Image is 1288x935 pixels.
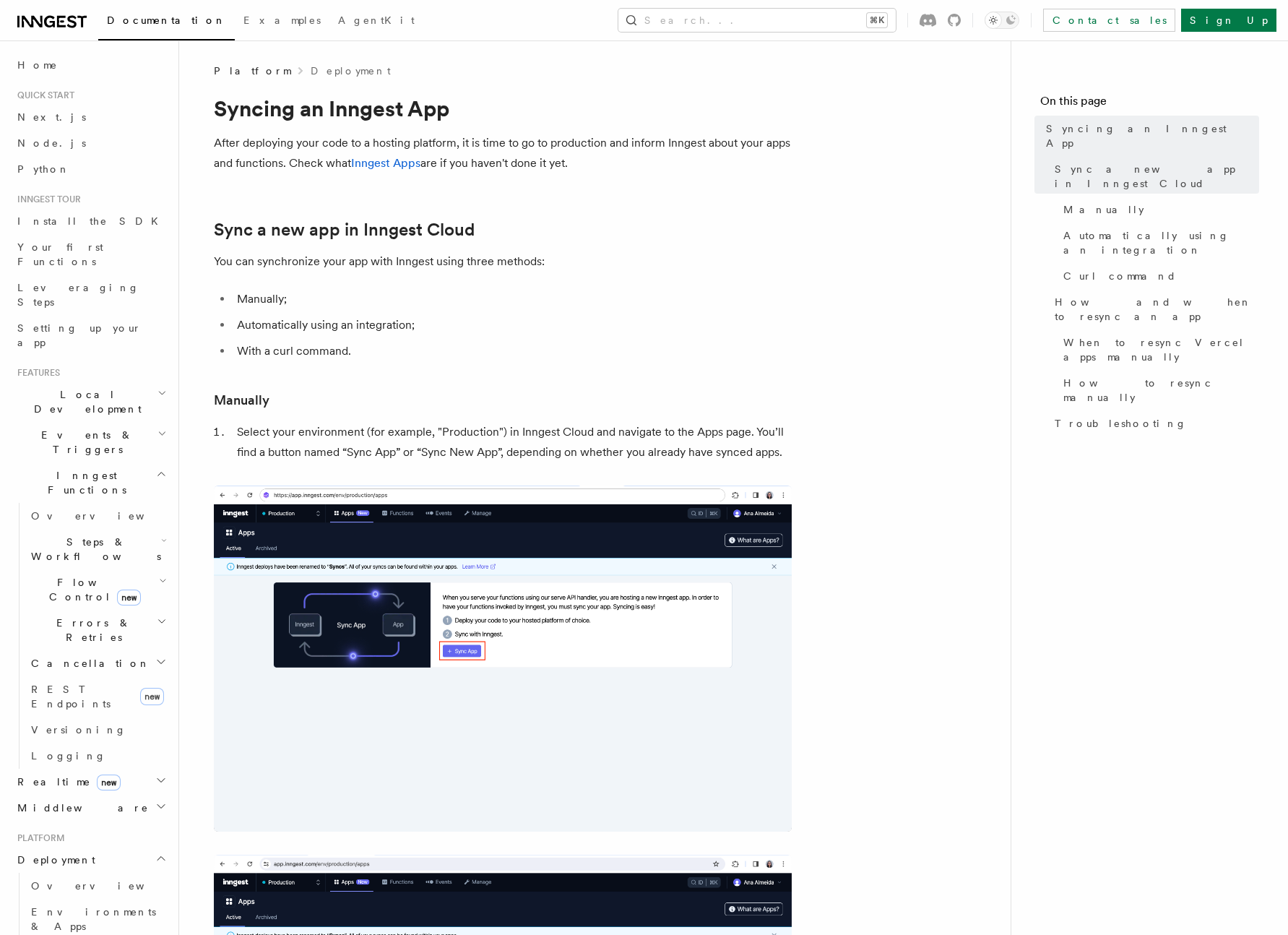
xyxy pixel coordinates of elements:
[12,801,149,815] span: Middleware
[233,341,792,361] li: With a curl command.
[31,724,126,736] span: Versioning
[25,575,159,604] span: Flow Control
[1049,289,1259,329] a: How and when to resync an app
[25,610,170,650] button: Errors & Retries
[12,775,121,789] span: Realtime
[1055,162,1259,191] span: Sync a new app in Inngest Cloud
[31,906,156,932] span: Environments & Apps
[1058,370,1259,410] a: How to resync manually
[1055,416,1187,431] span: Troubleshooting
[12,428,157,457] span: Events & Triggers
[214,220,475,240] a: Sync a new app in Inngest Cloud
[214,95,792,121] h1: Syncing an Inngest App
[12,130,170,156] a: Node.js
[233,422,792,462] li: Select your environment (for example, "Production") in Inngest Cloud and navigate to the Apps pag...
[107,14,226,26] span: Documentation
[17,111,86,123] span: Next.js
[351,156,420,170] a: Inngest Apps
[25,535,161,564] span: Steps & Workflows
[12,795,170,821] button: Middleware
[214,133,792,173] p: After deploying your code to a hosting platform, it is time to go to production and inform Innges...
[12,468,156,497] span: Inngest Functions
[12,769,170,795] button: Realtimenew
[12,208,170,234] a: Install the SDK
[97,775,121,790] span: new
[17,58,58,72] span: Home
[12,275,170,315] a: Leveraging Steps
[12,462,170,503] button: Inngest Functions
[31,750,106,762] span: Logging
[1049,410,1259,436] a: Troubleshooting
[12,234,170,275] a: Your first Functions
[25,569,170,610] button: Flow Controlnew
[12,90,74,101] span: Quick start
[233,289,792,309] li: Manually;
[25,650,170,676] button: Cancellation
[25,873,170,899] a: Overview
[31,510,180,522] span: Overview
[25,529,170,569] button: Steps & Workflows
[17,163,70,175] span: Python
[243,14,321,26] span: Examples
[1043,9,1175,32] a: Contact sales
[12,104,170,130] a: Next.js
[12,832,65,844] span: Platform
[1049,156,1259,197] a: Sync a new app in Inngest Cloud
[1055,295,1259,324] span: How and when to resync an app
[17,137,86,149] span: Node.js
[985,12,1019,29] button: Toggle dark mode
[338,14,415,26] span: AgentKit
[311,64,391,78] a: Deployment
[867,13,887,27] kbd: ⌘K
[12,52,170,78] a: Home
[1058,197,1259,223] a: Manually
[12,367,60,379] span: Features
[117,590,141,606] span: new
[1058,263,1259,289] a: Curl command
[214,251,792,272] p: You can synchronize your app with Inngest using three methods:
[98,4,235,40] a: Documentation
[1181,9,1276,32] a: Sign Up
[17,215,167,227] span: Install the SDK
[12,156,170,182] a: Python
[214,390,269,410] a: Manually
[1063,228,1259,257] span: Automatically using an integration
[1040,92,1259,116] h4: On this page
[1063,202,1144,217] span: Manually
[12,853,95,867] span: Deployment
[25,717,170,743] a: Versioning
[1063,335,1259,364] span: When to resync Vercel apps manually
[235,4,329,39] a: Examples
[214,486,792,832] img: Inngest Cloud screen with sync App button when you have no apps synced yet
[140,688,164,705] span: new
[1046,121,1259,150] span: Syncing an Inngest App
[12,503,170,769] div: Inngest Functions
[12,315,170,356] a: Setting up your app
[12,194,81,205] span: Inngest tour
[618,9,896,32] button: Search...⌘K
[1058,223,1259,263] a: Automatically using an integration
[12,382,170,422] button: Local Development
[25,656,150,671] span: Cancellation
[25,676,170,717] a: REST Endpointsnew
[17,282,139,308] span: Leveraging Steps
[17,322,142,348] span: Setting up your app
[12,422,170,462] button: Events & Triggers
[25,743,170,769] a: Logging
[1058,329,1259,370] a: When to resync Vercel apps manually
[329,4,423,39] a: AgentKit
[31,684,111,710] span: REST Endpoints
[25,503,170,529] a: Overview
[233,315,792,335] li: Automatically using an integration;
[31,880,180,892] span: Overview
[1063,269,1177,283] span: Curl command
[1040,116,1259,156] a: Syncing an Inngest App
[214,64,290,78] span: Platform
[12,387,157,416] span: Local Development
[12,847,170,873] button: Deployment
[25,616,157,645] span: Errors & Retries
[1063,376,1259,405] span: How to resync manually
[17,241,103,267] span: Your first Functions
